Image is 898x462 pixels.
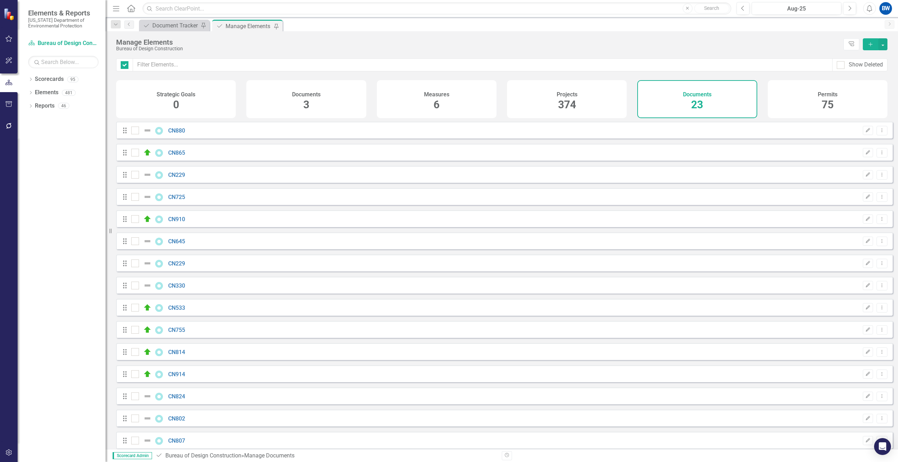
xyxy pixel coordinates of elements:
[143,126,152,135] img: Not Defined
[822,98,834,111] span: 75
[141,21,199,30] a: Document Tracker
[143,392,152,400] img: Not Defined
[168,371,185,378] a: CN914
[704,5,719,11] span: Search
[143,193,152,201] img: Not Defined
[168,127,185,134] a: CN880
[168,149,185,156] a: CN865
[874,438,891,455] div: Open Intercom Messenger
[168,437,185,444] a: CN807
[168,172,185,178] a: CN229
[143,171,152,179] img: Not Defined
[28,17,99,29] small: [US_STATE] Department of Environmental Protection
[168,216,185,223] a: CN910
[143,215,152,223] img: On Target
[558,98,576,111] span: 374
[28,9,99,17] span: Elements & Reports
[28,39,99,47] a: Bureau of Design Construction
[168,393,185,400] a: CN824
[168,415,185,422] a: CN802
[424,91,449,98] h4: Measures
[35,102,55,110] a: Reports
[116,46,840,51] div: Bureau of Design Construction
[4,8,16,20] img: ClearPoint Strategy
[173,98,179,111] span: 0
[754,5,839,13] div: Aug-25
[143,326,152,334] img: On Target
[168,260,185,267] a: CN229
[113,452,152,459] span: Scorecard Admin
[143,237,152,245] img: Not Defined
[143,436,152,445] img: Not Defined
[58,103,69,109] div: 46
[116,38,840,46] div: Manage Elements
[143,148,152,157] img: On Target
[226,22,272,31] div: Manage Elements
[168,282,185,289] a: CN330
[752,2,841,15] button: Aug-25
[157,91,195,98] h4: Strategic Goals
[156,452,497,460] div: » Manage Documents
[168,304,185,311] a: CN533
[143,2,731,15] input: Search ClearPoint...
[133,58,833,71] input: Filter Elements...
[303,98,309,111] span: 3
[67,76,78,82] div: 95
[292,91,321,98] h4: Documents
[143,348,152,356] img: On Target
[62,90,76,96] div: 481
[849,61,883,69] div: Show Deleted
[143,259,152,268] img: Not Defined
[143,414,152,423] img: Not Defined
[691,98,703,111] span: 23
[168,327,185,333] a: CN755
[683,91,712,98] h4: Documents
[165,452,241,459] a: Bureau of Design Construction
[35,89,58,97] a: Elements
[35,75,64,83] a: Scorecards
[152,21,199,30] div: Document Tracker
[143,281,152,290] img: Not Defined
[168,194,185,200] a: CN725
[694,4,729,13] button: Search
[168,238,185,245] a: CN645
[143,303,152,312] img: On Target
[879,2,892,15] button: BW
[434,98,439,111] span: 6
[168,349,185,355] a: CN814
[143,370,152,378] img: On Target
[28,56,99,68] input: Search Below...
[818,91,837,98] h4: Permits
[557,91,577,98] h4: Projects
